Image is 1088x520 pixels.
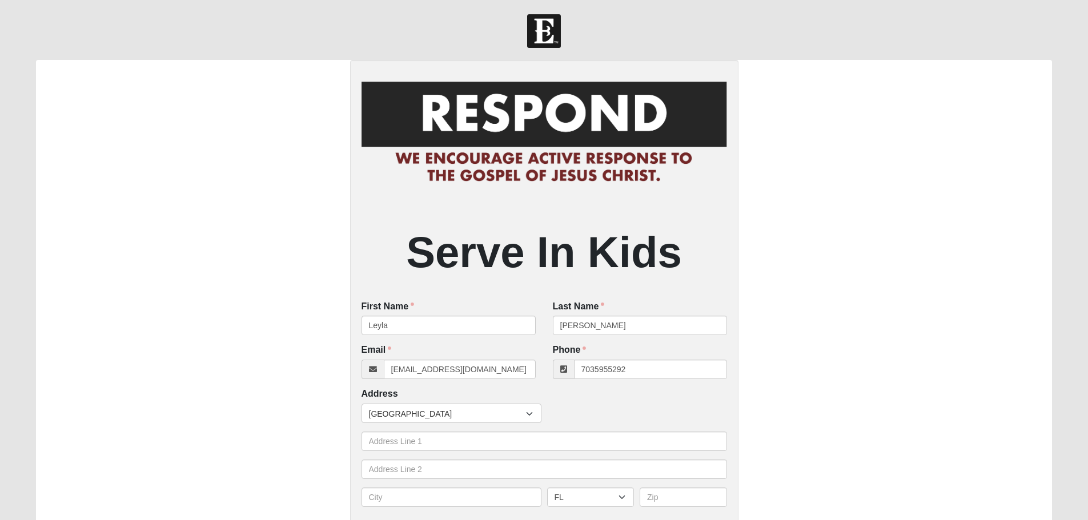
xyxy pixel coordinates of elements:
[640,487,727,507] input: Zip
[362,300,415,313] label: First Name
[362,388,398,401] label: Address
[553,344,587,357] label: Phone
[362,432,727,451] input: Address Line 1
[369,404,526,424] span: [GEOGRAPHIC_DATA]
[362,344,392,357] label: Email
[362,226,727,278] h2: Serve In Kids
[362,71,727,194] img: RespondCardHeader.png
[362,459,727,479] input: Address Line 2
[553,300,605,313] label: Last Name
[527,14,561,48] img: Church of Eleven22 Logo
[362,487,541,507] input: City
